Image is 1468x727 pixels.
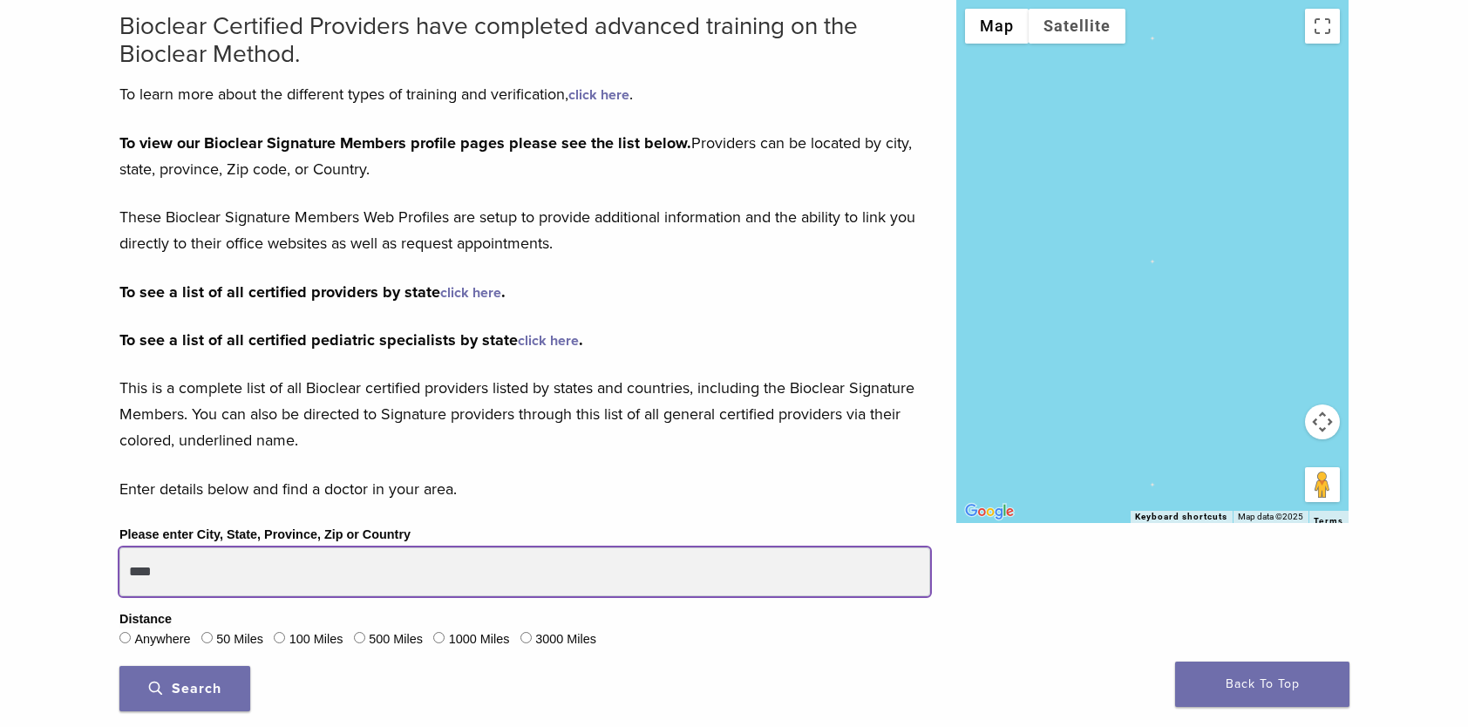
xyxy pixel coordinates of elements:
[965,9,1029,44] button: Show street map
[369,630,423,649] label: 500 Miles
[134,630,190,649] label: Anywhere
[119,130,930,182] p: Providers can be located by city, state, province, Zip code, or Country.
[119,12,930,68] h2: Bioclear Certified Providers have completed advanced training on the Bioclear Method.
[1135,511,1227,523] button: Keyboard shortcuts
[440,284,501,302] a: click here
[1238,512,1303,521] span: Map data ©2025
[1305,9,1340,44] button: Toggle fullscreen view
[1175,662,1349,707] a: Back To Top
[119,330,583,350] strong: To see a list of all certified pediatric specialists by state .
[535,630,596,649] label: 3000 Miles
[1314,516,1343,527] a: Terms (opens in new tab)
[518,332,579,350] a: click here
[119,282,506,302] strong: To see a list of all certified providers by state .
[289,630,343,649] label: 100 Miles
[119,375,930,453] p: This is a complete list of all Bioclear certified providers listed by states and countries, inclu...
[1029,9,1125,44] button: Show satellite imagery
[1305,404,1340,439] button: Map camera controls
[119,476,930,502] p: Enter details below and find a doctor in your area.
[119,81,930,107] p: To learn more about the different types of training and verification, .
[119,204,930,256] p: These Bioclear Signature Members Web Profiles are setup to provide additional information and the...
[449,630,510,649] label: 1000 Miles
[216,630,263,649] label: 50 Miles
[119,666,250,711] button: Search
[149,680,221,697] span: Search
[119,526,411,545] label: Please enter City, State, Province, Zip or Country
[119,133,691,153] strong: To view our Bioclear Signature Members profile pages please see the list below.
[119,610,172,629] legend: Distance
[568,86,629,104] a: click here
[961,500,1018,523] a: Open this area in Google Maps (opens a new window)
[961,500,1018,523] img: Google
[1305,467,1340,502] button: Drag Pegman onto the map to open Street View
